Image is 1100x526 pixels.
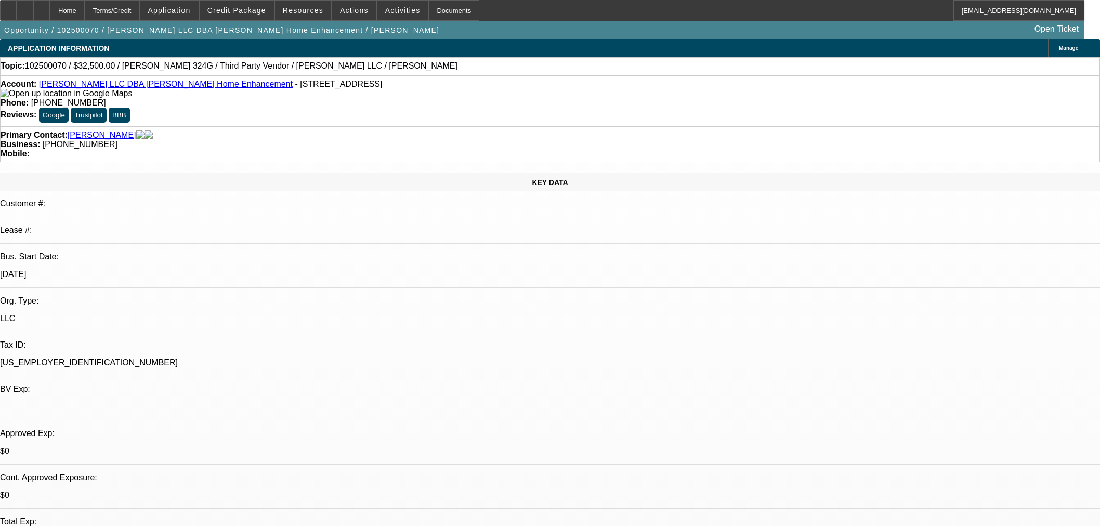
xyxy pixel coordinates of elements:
img: Open up location in Google Maps [1,89,132,98]
button: Resources [275,1,331,20]
a: [PERSON_NAME] [68,130,136,140]
span: Manage [1059,45,1078,51]
button: Credit Package [200,1,274,20]
span: Actions [340,6,369,15]
span: Application [148,6,190,15]
img: linkedin-icon.png [145,130,153,140]
button: Actions [332,1,376,20]
button: BBB [109,108,130,123]
span: [PHONE_NUMBER] [31,98,106,107]
span: [PHONE_NUMBER] [43,140,117,149]
strong: Phone: [1,98,29,107]
img: facebook-icon.png [136,130,145,140]
a: View Google Maps [1,89,132,98]
span: Activities [385,6,421,15]
strong: Primary Contact: [1,130,68,140]
span: KEY DATA [532,178,568,187]
strong: Reviews: [1,110,36,119]
span: - [STREET_ADDRESS] [295,80,382,88]
strong: Topic: [1,61,25,71]
span: Credit Package [207,6,266,15]
strong: Mobile: [1,149,30,158]
span: APPLICATION INFORMATION [8,44,109,52]
span: 102500070 / $32,500.00 / [PERSON_NAME] 324G / Third Party Vendor / [PERSON_NAME] LLC / [PERSON_NAME] [25,61,457,71]
button: Activities [377,1,428,20]
a: Open Ticket [1030,20,1083,38]
button: Google [39,108,69,123]
span: Resources [283,6,323,15]
button: Trustpilot [71,108,106,123]
strong: Account: [1,80,36,88]
button: Application [140,1,198,20]
strong: Business: [1,140,40,149]
a: [PERSON_NAME] LLC DBA [PERSON_NAME] Home Enhancement [39,80,293,88]
span: Opportunity / 102500070 / [PERSON_NAME] LLC DBA [PERSON_NAME] Home Enhancement / [PERSON_NAME] [4,26,439,34]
